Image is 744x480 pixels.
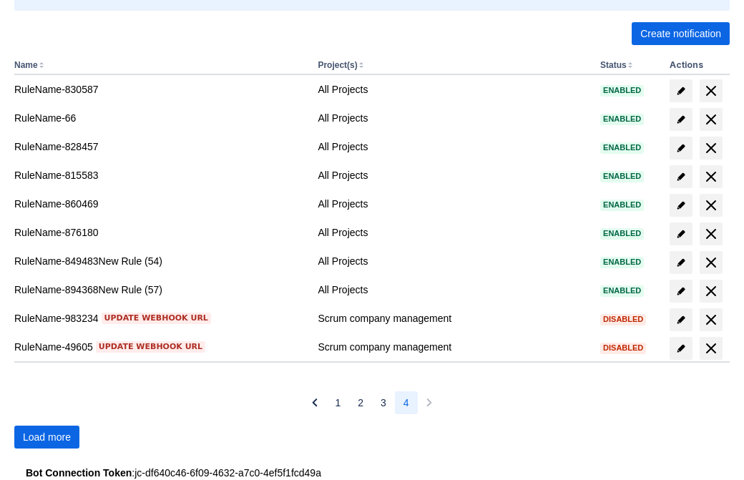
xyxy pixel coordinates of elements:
[703,311,720,328] span: delete
[14,139,306,154] div: RuleName-828457
[318,254,589,268] div: All Projects
[418,391,441,414] button: Next
[600,115,644,123] span: Enabled
[703,283,720,300] span: delete
[675,343,687,354] span: edit
[326,391,349,414] button: Page 1
[14,426,79,449] button: Load more
[675,200,687,211] span: edit
[318,111,589,125] div: All Projects
[14,311,306,325] div: RuleName-983234
[600,172,644,180] span: Enabled
[26,466,718,480] div: : jc-df640c46-6f09-4632-a7c0-4ef5f1fcd49a
[600,315,646,323] span: Disabled
[600,87,644,94] span: Enabled
[675,85,687,97] span: edit
[600,230,644,237] span: Enabled
[600,144,644,152] span: Enabled
[318,283,589,297] div: All Projects
[600,287,644,295] span: Enabled
[600,60,627,70] button: Status
[318,340,589,354] div: Scrum company management
[335,391,341,414] span: 1
[14,283,306,297] div: RuleName-894368New Rule (57)
[318,225,589,240] div: All Projects
[318,197,589,211] div: All Projects
[99,341,202,353] span: Update webhook URL
[600,258,644,266] span: Enabled
[23,426,71,449] span: Load more
[104,313,208,324] span: Update webhook URL
[372,391,395,414] button: Page 3
[14,82,306,97] div: RuleName-830587
[358,391,363,414] span: 2
[675,228,687,240] span: edit
[318,168,589,182] div: All Projects
[349,391,372,414] button: Page 2
[664,57,730,75] th: Actions
[632,22,730,45] button: Create notification
[703,82,720,99] span: delete
[14,168,306,182] div: RuleName-815583
[675,257,687,268] span: edit
[318,139,589,154] div: All Projects
[703,340,720,357] span: delete
[303,391,440,414] nav: Pagination
[675,171,687,182] span: edit
[26,467,132,479] strong: Bot Connection Token
[14,225,306,240] div: RuleName-876180
[14,111,306,125] div: RuleName-66
[703,225,720,243] span: delete
[303,391,326,414] button: Previous
[403,391,409,414] span: 4
[675,114,687,125] span: edit
[318,311,589,325] div: Scrum company management
[395,391,418,414] button: Page 4
[675,142,687,154] span: edit
[703,111,720,128] span: delete
[675,285,687,297] span: edit
[600,344,646,352] span: Disabled
[318,82,589,97] div: All Projects
[703,139,720,157] span: delete
[703,254,720,271] span: delete
[703,168,720,185] span: delete
[703,197,720,214] span: delete
[14,340,306,354] div: RuleName-49605
[14,254,306,268] div: RuleName-849483New Rule (54)
[381,391,386,414] span: 3
[600,201,644,209] span: Enabled
[14,60,38,70] button: Name
[318,60,357,70] button: Project(s)
[675,314,687,325] span: edit
[640,22,721,45] span: Create notification
[14,197,306,211] div: RuleName-860469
